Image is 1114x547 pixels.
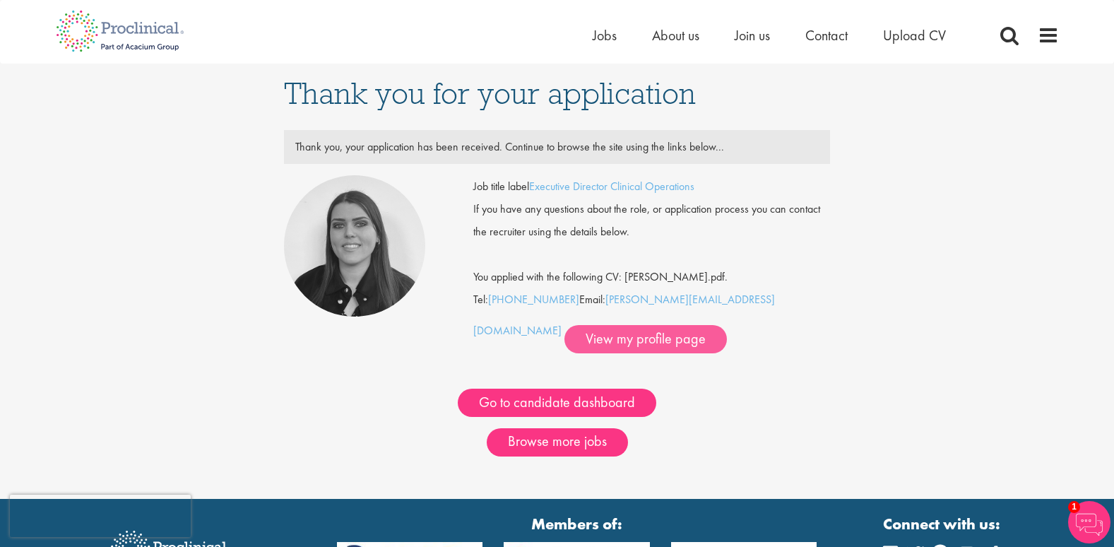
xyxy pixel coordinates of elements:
[1068,501,1110,543] img: Chatbot
[805,26,848,45] a: Contact
[337,513,817,535] strong: Members of:
[463,243,841,288] div: You applied with the following CV: [PERSON_NAME].pdf.
[10,495,191,537] iframe: reCAPTCHA
[1068,501,1080,513] span: 1
[463,198,841,243] div: If you have any questions about the role, or application process you can contact the recruiter us...
[463,175,841,198] div: Job title label
[652,26,699,45] a: About us
[284,175,425,317] img: Ciara Noble
[735,26,770,45] a: Join us
[883,26,946,45] a: Upload CV
[473,292,775,338] a: [PERSON_NAME][EMAIL_ADDRESS][DOMAIN_NAME]
[564,325,727,353] a: View my profile page
[473,175,831,353] div: Tel: Email:
[593,26,617,45] a: Jobs
[488,292,579,307] a: [PHONE_NUMBER]
[883,513,1003,535] strong: Connect with us:
[529,179,694,194] a: Executive Director Clinical Operations
[487,428,628,457] a: Browse more jobs
[284,74,696,112] span: Thank you for your application
[285,136,830,158] div: Thank you, your application has been received. Continue to browse the site using the links below...
[458,389,656,417] a: Go to candidate dashboard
